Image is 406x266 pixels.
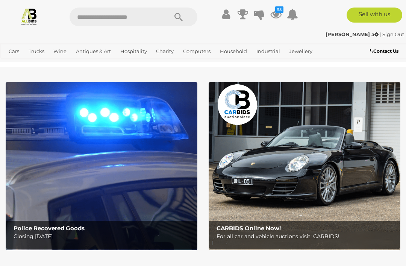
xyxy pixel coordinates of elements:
a: Trucks [26,45,47,58]
a: Office [6,58,26,70]
img: Allbids.com.au [20,8,38,25]
span: | [380,31,381,37]
a: Police Recovered Goods Police Recovered Goods Closing [DATE] [6,82,197,250]
img: Police Recovered Goods [6,82,197,250]
a: 58 [270,8,282,21]
b: Contact Us [370,48,398,54]
a: Household [217,45,250,58]
a: Wine [50,45,70,58]
img: CARBIDS Online Now! [209,82,400,250]
p: Closing [DATE] [14,232,193,241]
a: Industrial [253,45,283,58]
a: [GEOGRAPHIC_DATA] [54,58,113,70]
a: Hospitality [117,45,150,58]
a: Antiques & Art [73,45,114,58]
strong: [PERSON_NAME] a [326,31,379,37]
button: Search [160,8,197,26]
a: Cars [6,45,22,58]
a: Charity [153,45,177,58]
a: [PERSON_NAME] a [326,31,380,37]
a: Computers [180,45,214,58]
a: Sign Out [382,31,404,37]
b: Police Recovered Goods [14,225,85,232]
i: 58 [275,6,283,13]
a: Contact Us [370,47,400,55]
a: Sports [29,58,51,70]
a: Jewellery [286,45,315,58]
p: For all car and vehicle auctions visit: CARBIDS! [217,232,396,241]
a: Sell with us [347,8,403,23]
a: CARBIDS Online Now! CARBIDS Online Now! For all car and vehicle auctions visit: CARBIDS! [209,82,400,250]
b: CARBIDS Online Now! [217,225,281,232]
